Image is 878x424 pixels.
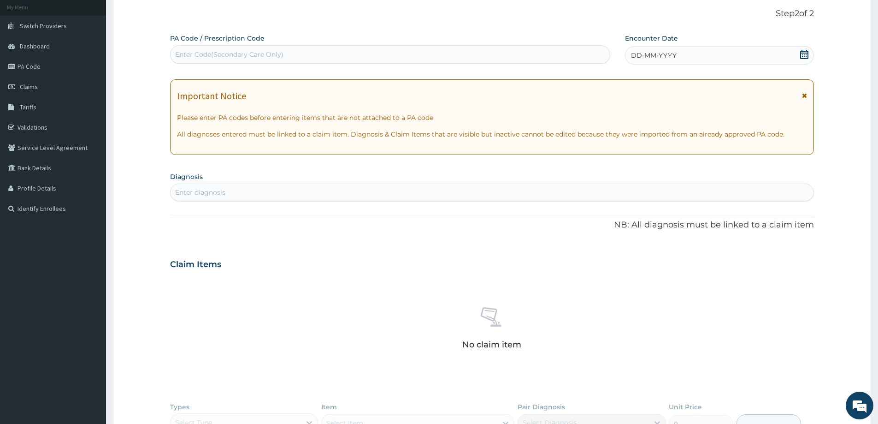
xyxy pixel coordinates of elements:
label: Diagnosis [170,172,203,181]
p: NB: All diagnosis must be linked to a claim item [170,219,814,231]
span: Switch Providers [20,22,67,30]
div: Enter Code(Secondary Care Only) [175,50,283,59]
span: We're online! [53,116,127,209]
p: Please enter PA codes before entering items that are not attached to a PA code [177,113,807,122]
span: Dashboard [20,42,50,50]
p: All diagnoses entered must be linked to a claim item. Diagnosis & Claim Items that are visible bu... [177,130,807,139]
label: Encounter Date [625,34,678,43]
div: Enter diagnosis [175,188,225,197]
img: d_794563401_company_1708531726252_794563401 [17,46,37,69]
h1: Important Notice [177,91,246,101]
span: Claims [20,83,38,91]
textarea: Type your message and hit 'Enter' [5,252,176,284]
p: Step 2 of 2 [170,9,814,19]
span: Tariffs [20,103,36,111]
span: DD-MM-YYYY [631,51,677,60]
h3: Claim Items [170,260,221,270]
label: PA Code / Prescription Code [170,34,265,43]
div: Chat with us now [48,52,155,64]
div: Minimize live chat window [151,5,173,27]
p: No claim item [462,340,521,349]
